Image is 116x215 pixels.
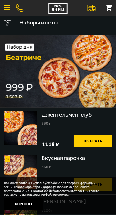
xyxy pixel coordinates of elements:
div: Вкусная парочка [42,155,86,162]
img: Акционный [5,113,10,118]
img: Акционный [5,156,10,162]
a: АкционныйДжентельмен клуб [4,111,37,145]
img: Вкусная парочка [4,155,37,189]
span: 860 г [42,165,51,169]
img: Джентельмен клуб [4,111,37,145]
span: 1118 ₽ [42,141,59,147]
button: Выбрать [74,135,112,147]
button: Хорошо [4,198,43,210]
span: 880 г [42,121,51,126]
a: АкционныйВкусная парочка [4,155,37,189]
button: Наборы и сеты [15,16,116,30]
p: На нашем сайте мы используем cookie для сбора информации технического характера и обрабатываем IP... [4,181,108,197]
div: Джентельмен клуб [42,111,93,118]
